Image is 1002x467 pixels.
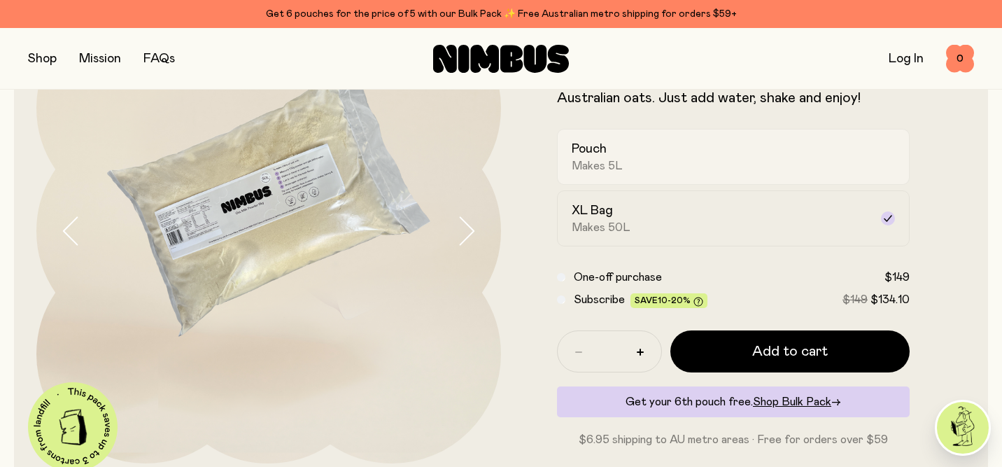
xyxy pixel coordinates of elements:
span: Save [635,296,703,307]
h2: Pouch [572,141,607,158]
span: One-off purchase [574,272,662,283]
span: Shop Bulk Pack [753,396,831,407]
button: Add to cart [670,330,910,372]
img: illustration-carton.png [50,404,97,451]
span: Makes 5L [572,159,623,173]
img: agent [937,402,989,454]
h2: XL Bag [572,202,613,219]
span: $134.10 [870,294,910,305]
span: $149 [842,294,868,305]
button: 0 [946,45,974,73]
div: Get 6 pouches for the price of 5 with our Bulk Pack ✨ Free Australian metro shipping for orders $59+ [28,6,974,22]
span: 10-20% [658,296,691,305]
span: Makes 50L [572,221,630,235]
a: FAQs [143,53,175,65]
span: Add to cart [752,342,828,361]
span: $149 [884,272,910,283]
div: Get your 6th pouch free. [557,386,910,417]
a: Log In [889,53,924,65]
p: $6.95 shipping to AU metro areas · Free for orders over $59 [557,431,910,448]
a: Shop Bulk Pack→ [753,396,841,407]
span: Subscribe [574,294,625,305]
a: Mission [79,53,121,65]
p: A naturally sweet & creamy mix, packed with fresh Australian oats. Just add water, shake and enjoy! [557,73,910,106]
